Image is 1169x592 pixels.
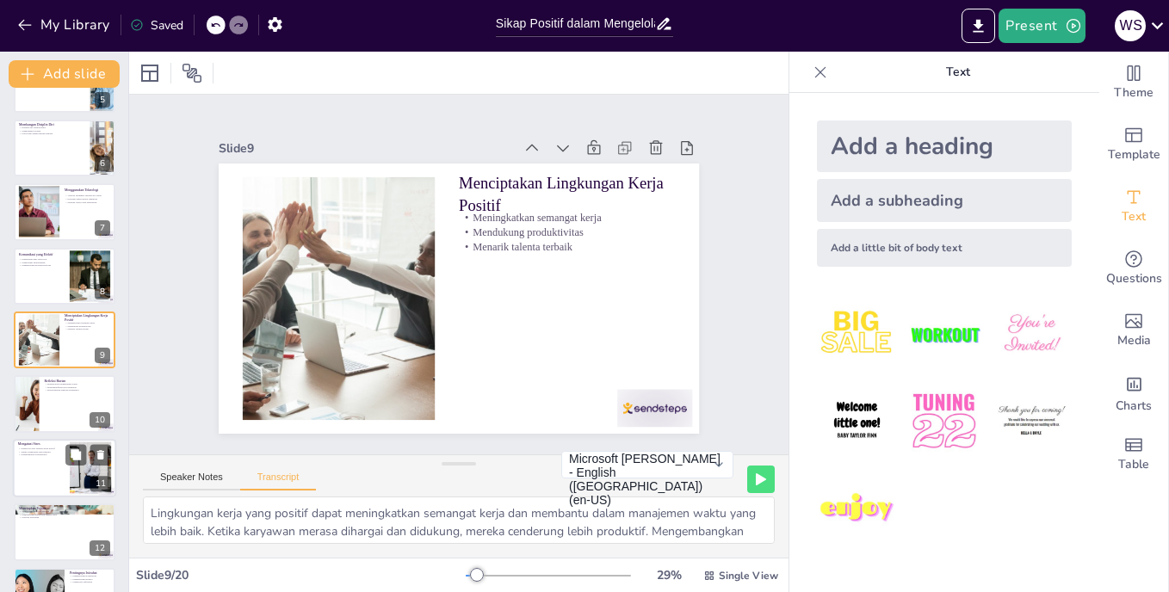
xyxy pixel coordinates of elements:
p: Teknik pernapasan dan meditasi [18,450,65,453]
span: Questions [1106,269,1162,288]
p: Pentingnya Istirahat [70,570,110,575]
button: Play [747,466,775,493]
img: 7.jpeg [817,469,897,549]
span: Table [1118,455,1149,474]
div: 9 [95,348,110,363]
p: Melacak waktu yang dihabiskan [65,200,110,204]
p: Meningkatkan produktivitas tim [19,263,65,267]
div: 9 [14,311,115,368]
div: 10 [14,375,115,432]
div: Add a table [1099,423,1168,485]
button: Speaker Notes [143,472,240,490]
div: 12 [90,540,110,556]
p: Memfokuskan energi dan sumber daya [19,513,110,516]
p: Refleksi Harian [44,378,110,383]
button: Export to PowerPoint [962,9,995,43]
img: 2.jpeg [904,294,984,374]
img: 4.jpeg [817,381,897,461]
img: 3.jpeg [992,294,1072,374]
span: Media [1117,331,1151,350]
p: Menciptakan Lingkungan Kerja Positif [65,313,110,323]
p: Menciptakan Lingkungan Kerja Positif [459,172,675,217]
p: Meningkatkan produktivitas [18,453,65,457]
p: Mengevaluasi penggunaan waktu [44,382,110,385]
div: Slide 9 [219,140,513,157]
button: Microsoft [PERSON_NAME] - English ([GEOGRAPHIC_DATA]) (en-US) [561,451,733,478]
div: Layout [136,59,164,87]
div: 8 [95,284,110,299]
div: w s [1115,10,1146,41]
div: 29 % [648,567,690,583]
p: Meningkatkan semangat kerja [459,210,675,225]
div: 11 [90,476,111,491]
p: Merencanakan langkah selanjutnya [44,388,110,392]
button: Present [999,9,1085,43]
p: Mendukung produktivitas [65,324,110,328]
span: Position [182,63,202,83]
div: 6 [14,120,115,176]
div: 7 [95,220,110,236]
button: My Library [13,11,117,39]
div: Add charts and graphs [1099,361,1168,423]
p: Menarik talenta terbaik [459,240,675,255]
p: Mendukung produktivitas [459,225,675,239]
p: Melacak kemajuan [19,516,110,520]
div: Add text boxes [1099,176,1168,237]
span: Single View [719,569,778,583]
p: Text [834,52,1082,93]
input: Insert title [496,11,655,36]
div: Change the overall theme [1099,52,1168,114]
p: Menghindari godaan [19,129,85,133]
textarea: Lingkungan kerja yang positif dapat meningkatkan semangat kerja dan membantu dalam manajemen wakt... [143,496,775,544]
button: Transcript [240,472,317,490]
p: Tujuan yang jelas dan realistis [19,510,110,514]
p: Fokus pada tujuan jangka panjang [19,133,85,136]
div: Add images, graphics, shapes or video [1099,299,1168,361]
p: Mengurangi kebingungan [19,261,65,264]
button: Add slide [9,60,120,88]
p: Kalender digital untuk organisasi [65,198,110,201]
p: Meningkatkan konsentrasi [70,574,110,577]
button: Duplicate Slide [65,444,86,465]
p: Aplikasi pengingat sebagai alat bantu [65,194,110,198]
p: Komunikasi yang Efektif [19,251,65,256]
p: Pembagian tugas yang jelas [19,257,65,261]
div: Add a little bit of body text [817,229,1072,267]
div: 5 [95,92,110,108]
p: Menetapkan Tujuan [19,506,110,511]
p: Meningkatkan semangat kerja [65,321,110,324]
img: 5.jpeg [904,381,984,461]
div: 11 [13,439,116,497]
img: 6.jpeg [992,381,1072,461]
div: Add ready made slides [1099,114,1168,176]
p: Memproses informasi [70,580,110,583]
p: Mengidentifikasi area perbaikan [44,385,110,388]
p: Menggunakan Teknologi [65,188,110,193]
p: Mengelola stres dengan sikap positif [18,447,65,450]
img: 1.jpeg [817,294,897,374]
span: Charts [1116,397,1152,416]
div: Saved [130,17,183,34]
span: Theme [1114,83,1154,102]
p: Disiplin diri sebagai kunci [19,126,85,129]
div: Add a subheading [817,179,1072,222]
div: 7 [14,183,115,240]
button: Delete Slide [90,444,111,465]
span: Template [1108,145,1160,164]
p: Meningkatkan kinerja [70,577,110,581]
div: Add a heading [817,120,1072,172]
div: 8 [14,248,115,305]
div: 10 [90,412,110,428]
p: Mengatasi Stres [18,441,65,447]
button: w s [1115,9,1146,43]
div: Slide 9 / 20 [136,567,466,583]
p: Membangun Disiplin Diri [19,122,85,127]
div: 6 [95,156,110,171]
div: Get real-time input from your audience [1099,237,1168,299]
p: Menarik talenta terbaik [65,328,110,331]
span: Text [1122,207,1146,226]
div: 12 [14,503,115,560]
